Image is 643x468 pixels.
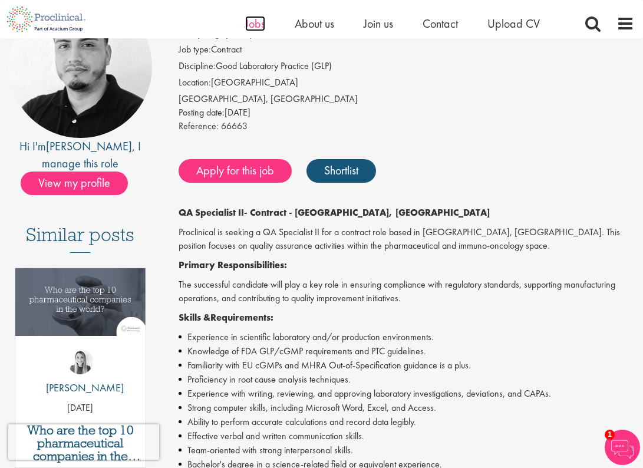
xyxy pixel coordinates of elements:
a: Apply for this job [179,159,292,183]
li: Good Laboratory Practice (GLP) [179,60,634,76]
img: Hannah Burke [67,348,93,374]
span: 1 [605,430,615,440]
a: Link to a post [15,268,146,373]
li: Team-oriented with strong interpersonal skills. [179,443,634,457]
li: Strong computer skills, including Microsoft Word, Excel, and Access. [179,401,634,415]
li: Experience in scientific laboratory and/or production environments. [179,330,634,344]
p: [DATE] [15,401,146,415]
li: Effective verbal and written communication skills. [179,429,634,443]
a: Join us [364,16,393,31]
div: Hi I'm , I manage this role [9,138,152,172]
a: Shortlist [306,159,376,183]
label: Reference: [179,120,219,133]
div: [GEOGRAPHIC_DATA], [GEOGRAPHIC_DATA] [179,93,634,106]
a: View my profile [21,174,140,190]
label: Discipline: [179,60,216,73]
a: About us [295,16,334,31]
a: Jobs [245,16,265,31]
strong: Primary Responsibilities: [179,259,287,271]
strong: Requirements: [210,311,273,324]
li: [GEOGRAPHIC_DATA] [179,76,634,93]
strong: - Contract - [GEOGRAPHIC_DATA], [GEOGRAPHIC_DATA] [244,206,490,219]
span: Highly Competitive [206,27,275,39]
iframe: reCAPTCHA [8,424,159,460]
img: Chatbot [605,430,640,465]
li: Ability to perform accurate calculations and record data legibly. [179,415,634,429]
li: Experience with writing, reviewing, and approving laboratory investigations, deviations, and CAPAs. [179,387,634,401]
label: Location: [179,76,211,90]
li: Knowledge of FDA GLP/cGMP requirements and PTC guidelines. [179,344,634,358]
li: Proficiency in root cause analysis techniques. [179,373,634,387]
label: Job type: [179,43,211,57]
a: Hannah Burke [PERSON_NAME] [37,348,124,401]
span: 66663 [221,120,248,132]
div: [DATE] [179,106,634,120]
h3: Similar posts [26,225,134,253]
span: Posting date: [179,106,225,118]
strong: Skills & [179,311,210,324]
strong: QA Specialist II [179,206,244,219]
li: Familiarity with EU cGMPs and MHRA Out-of-Specification guidance is a plus. [179,358,634,373]
a: Upload CV [487,16,540,31]
p: The successful candidate will play a key role in ensuring compliance with regulatory standards, s... [179,278,634,305]
a: Contact [423,16,458,31]
p: Proclinical is seeking a QA Specialist II for a contract role based in [GEOGRAPHIC_DATA], [GEOGRA... [179,226,634,253]
a: [PERSON_NAME] [46,139,132,154]
span: View my profile [21,172,128,195]
img: Top 10 pharmaceutical companies in the world 2025 [15,268,146,336]
li: Contract [179,43,634,60]
p: [PERSON_NAME] [37,380,124,396]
